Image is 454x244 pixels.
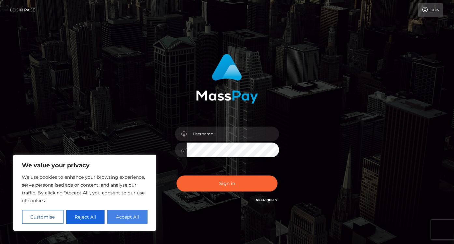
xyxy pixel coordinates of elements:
[10,3,35,17] a: Login Page
[256,198,277,202] a: Need Help?
[22,173,148,205] p: We use cookies to enhance your browsing experience, serve personalised ads or content, and analys...
[196,54,258,104] img: MassPay Login
[13,155,156,231] div: We value your privacy
[187,127,279,141] input: Username...
[177,175,277,191] button: Sign in
[22,161,148,169] p: We value your privacy
[107,210,148,224] button: Accept All
[22,210,64,224] button: Customise
[66,210,105,224] button: Reject All
[418,3,443,17] a: Login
